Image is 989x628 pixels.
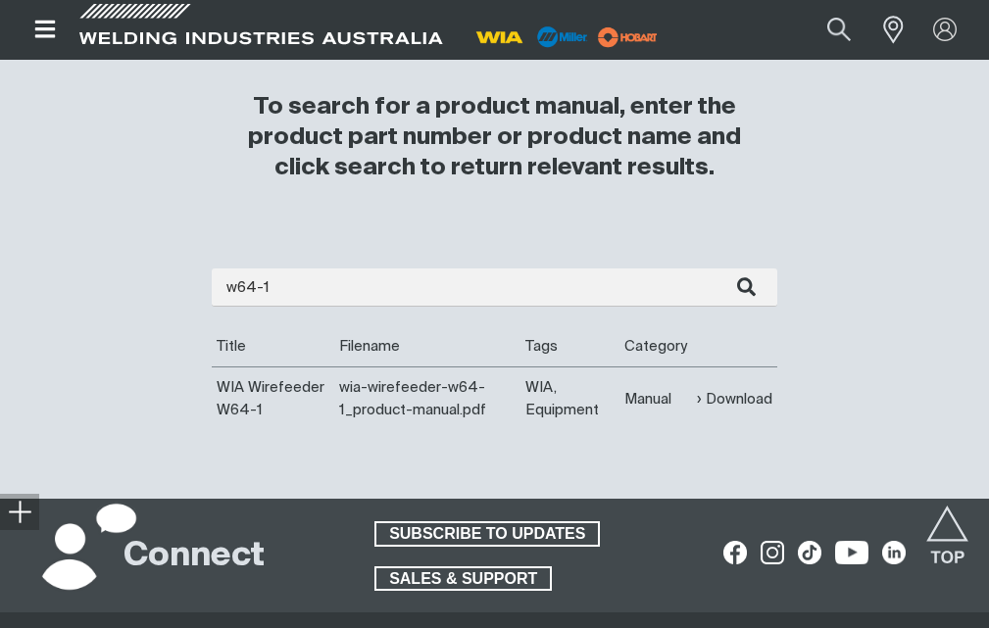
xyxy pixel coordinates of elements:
[212,367,334,431] td: WIA Wirefeeder W64-1
[221,92,769,183] h3: To search for a product manual, enter the product part number or product name and click search to...
[806,8,872,52] button: Search products
[124,535,265,578] h2: Connect
[374,521,600,547] a: SUBSCRIBE TO UPDATES
[212,326,334,367] th: Title
[781,8,872,52] input: Product name or item number...
[8,500,31,523] img: hide socials
[334,326,520,367] th: Filename
[376,566,550,592] span: SALES & SUPPORT
[592,23,664,52] img: miller
[925,506,969,550] button: Scroll to top
[592,29,664,44] a: miller
[619,326,692,367] th: Category
[520,326,619,367] th: Tags
[212,268,777,307] input: Enter search...
[520,367,619,431] td: WIA, Equipment
[619,367,692,431] td: Manual
[374,566,552,592] a: SALES & SUPPORT
[334,367,520,431] td: wia-wirefeeder-w64-1_product-manual.pdf
[376,521,598,547] span: SUBSCRIBE TO UPDATES
[697,388,772,411] a: Download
